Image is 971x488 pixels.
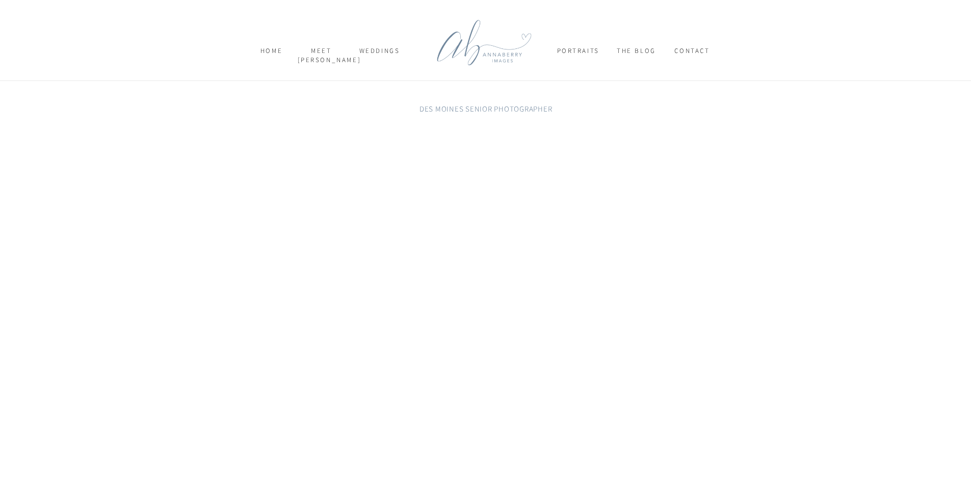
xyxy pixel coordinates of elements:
a: weddings [355,46,405,64]
a: home [254,46,289,64]
h1: Des Moines Senior photographer [386,103,586,120]
a: meet [PERSON_NAME] [298,46,346,64]
a: THE BLOG [611,46,663,64]
a: Portraits [557,46,599,64]
a: CONTACT [667,46,718,64]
